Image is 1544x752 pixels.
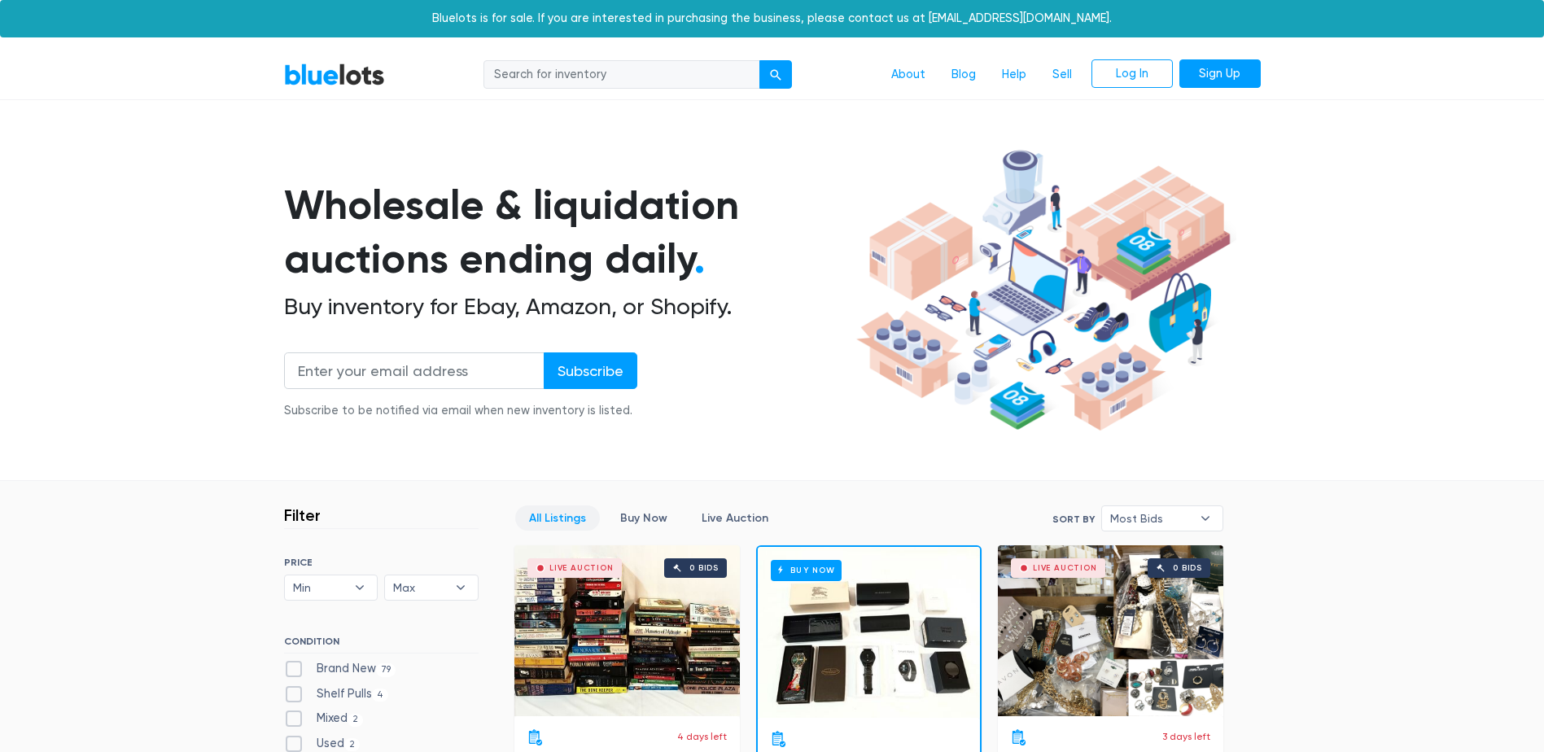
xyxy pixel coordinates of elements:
[771,560,842,580] h6: Buy Now
[514,545,740,716] a: Live Auction 0 bids
[393,575,447,600] span: Max
[284,402,637,420] div: Subscribe to be notified via email when new inventory is listed.
[483,60,760,90] input: Search for inventory
[284,505,321,525] h3: Filter
[606,505,681,531] a: Buy Now
[1188,506,1223,531] b: ▾
[284,685,389,703] label: Shelf Pulls
[677,729,727,744] p: 4 days left
[344,738,361,751] span: 2
[284,178,851,286] h1: Wholesale & liquidation auctions ending daily
[694,234,705,283] span: .
[284,660,396,678] label: Brand New
[878,59,938,90] a: About
[284,557,479,568] h6: PRICE
[284,636,479,654] h6: CONDITION
[689,564,719,572] div: 0 bids
[1039,59,1085,90] a: Sell
[851,142,1236,439] img: hero-ee84e7d0318cb26816c560f6b4441b76977f77a177738b4e94f68c95b2b83dbb.png
[1033,564,1097,572] div: Live Auction
[549,564,614,572] div: Live Auction
[348,714,364,727] span: 2
[343,575,377,600] b: ▾
[1173,564,1202,572] div: 0 bids
[1179,59,1261,89] a: Sign Up
[1052,512,1095,527] label: Sort By
[1110,506,1192,531] span: Most Bids
[372,689,389,702] span: 4
[293,575,347,600] span: Min
[284,293,851,321] h2: Buy inventory for Ebay, Amazon, or Shopify.
[444,575,478,600] b: ▾
[998,545,1223,716] a: Live Auction 0 bids
[284,710,364,728] label: Mixed
[515,505,600,531] a: All Listings
[1091,59,1173,89] a: Log In
[284,352,545,389] input: Enter your email address
[1162,729,1210,744] p: 3 days left
[688,505,782,531] a: Live Auction
[989,59,1039,90] a: Help
[376,663,396,676] span: 79
[544,352,637,389] input: Subscribe
[284,63,385,86] a: BlueLots
[938,59,989,90] a: Blog
[758,547,980,718] a: Buy Now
